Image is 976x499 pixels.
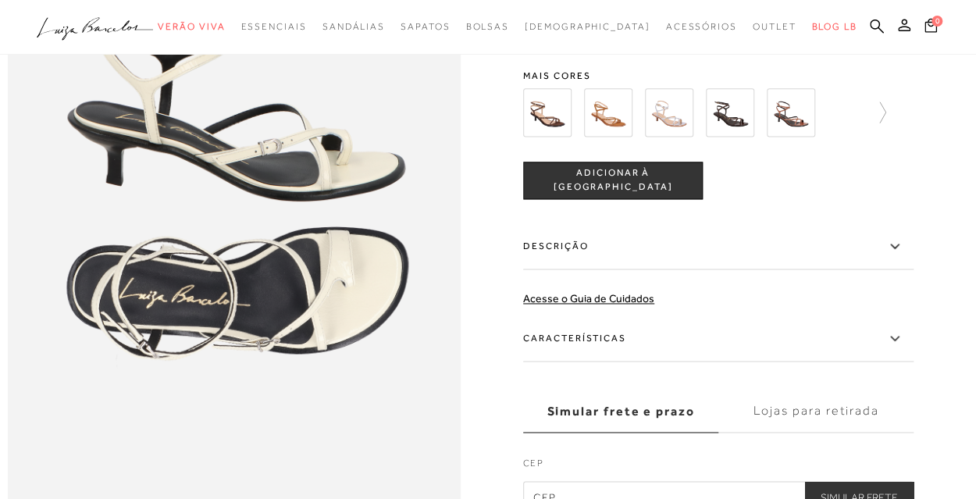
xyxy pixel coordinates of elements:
button: ADICIONAR À [GEOGRAPHIC_DATA] [523,162,703,199]
a: noSubCategoriesText [240,12,306,41]
span: Bolsas [465,21,509,32]
span: Acessórios [666,21,737,32]
img: SANDÁLIA DE TIRAS FINAS EM COURO CARAMELO COM SALTO BAIXO [584,88,632,137]
img: SANDÁLIA EM COURO VERNIZ CARAMELO COM SALTO BAIXO E TIRAS FINAS [767,88,815,137]
span: ADICIONAR À [GEOGRAPHIC_DATA] [524,167,702,194]
a: noSubCategoriesText [753,12,796,41]
span: BLOG LB [811,21,857,32]
span: Essenciais [240,21,306,32]
span: [DEMOGRAPHIC_DATA] [525,21,650,32]
label: Características [523,316,914,362]
span: Outlet [753,21,796,32]
label: Lojas para retirada [718,390,914,433]
img: SANDÁLIA DE TIRAS FINAS METALIZADA PRATA COM SALTO BAIXO [645,88,693,137]
a: noSubCategoriesText [158,12,225,41]
a: Acesse o Guia de Cuidados [523,292,654,305]
img: SANDÁLIA DE TIRAS FINAS EM COURO CAFÉ COM SALTO BAIXO [523,88,572,137]
a: BLOG LB [811,12,857,41]
img: SANDÁLIA EM COURO VERNIZ CAFÉ COM SALTO BAIXO E TIRAS FINAS [706,88,754,137]
a: noSubCategoriesText [525,12,650,41]
label: Descrição [523,224,914,269]
a: noSubCategoriesText [401,12,450,41]
a: noSubCategoriesText [465,12,509,41]
button: 0 [920,17,942,38]
a: noSubCategoriesText [666,12,737,41]
span: 0 [931,16,942,27]
a: noSubCategoriesText [322,12,385,41]
span: Sapatos [401,21,450,32]
label: Simular frete e prazo [523,390,718,433]
span: Mais cores [523,71,914,80]
span: Sandálias [322,21,385,32]
label: CEP [523,455,914,477]
span: Verão Viva [158,21,225,32]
